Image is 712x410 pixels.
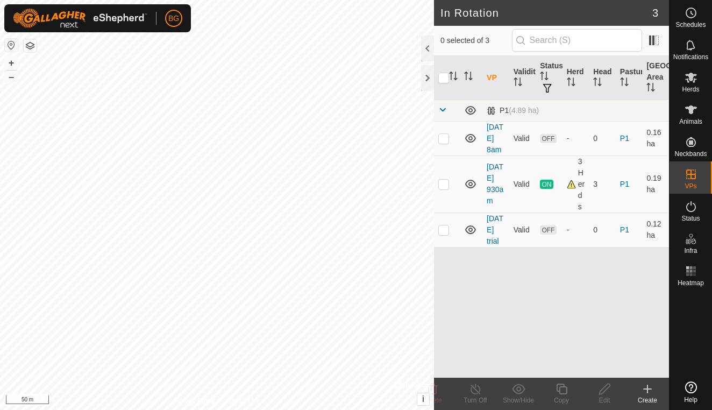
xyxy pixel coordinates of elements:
div: Copy [540,395,583,405]
div: 3 Herds [567,156,585,213]
a: Contact Us [227,396,259,406]
th: Head [589,56,616,100]
p-sorticon: Activate to sort [620,79,629,88]
a: P1 [620,180,629,188]
span: Infra [684,248,697,254]
p-sorticon: Activate to sort [567,79,575,88]
div: Turn Off [454,395,497,405]
th: Status [536,56,563,100]
a: Privacy Policy [175,396,215,406]
span: i [422,394,424,404]
th: Pasture [616,56,643,100]
th: Validity [509,56,536,100]
span: OFF [540,134,556,143]
th: VP [482,56,509,100]
td: 0 [589,121,616,155]
div: - [567,133,585,144]
span: ON [540,180,553,189]
div: Edit [583,395,626,405]
a: P1 [620,225,629,234]
button: + [5,56,18,69]
a: Help [670,377,712,407]
p-sorticon: Activate to sort [464,73,473,82]
td: Valid [509,155,536,213]
span: Status [681,215,700,222]
td: 0.12 ha [642,213,669,247]
button: i [417,393,429,405]
span: OFF [540,225,556,235]
span: Schedules [675,22,706,28]
th: [GEOGRAPHIC_DATA] Area [642,56,669,100]
th: Herd [563,56,589,100]
td: Valid [509,121,536,155]
p-sorticon: Activate to sort [514,79,522,88]
a: [DATE] trial [487,214,503,245]
p-sorticon: Activate to sort [449,73,458,82]
td: 0 [589,213,616,247]
p-sorticon: Activate to sort [646,84,655,93]
span: Neckbands [674,151,707,157]
input: Search (S) [512,29,642,52]
div: - [567,224,585,236]
div: Show/Hide [497,395,540,405]
span: Herds [682,86,699,93]
span: 3 [652,5,658,21]
p-sorticon: Activate to sort [593,79,602,88]
a: P1 [620,134,629,143]
span: 0 selected of 3 [440,35,512,46]
td: 3 [589,155,616,213]
span: VPs [685,183,696,189]
div: P1 [487,106,539,115]
td: 0.19 ha [642,155,669,213]
h2: In Rotation [440,6,652,19]
span: BG [168,13,179,24]
span: Notifications [673,54,708,60]
div: Create [626,395,669,405]
p-sorticon: Activate to sort [540,73,549,82]
img: Gallagher Logo [13,9,147,28]
a: [DATE] 930am [487,162,503,205]
td: Valid [509,213,536,247]
td: 0.16 ha [642,121,669,155]
span: Animals [679,118,702,125]
button: – [5,70,18,83]
span: (4.89 ha) [509,106,539,115]
a: [DATE] 8am [487,123,503,154]
button: Reset Map [5,39,18,52]
span: Help [684,397,697,403]
button: Map Layers [24,39,37,52]
span: Heatmap [678,280,704,286]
